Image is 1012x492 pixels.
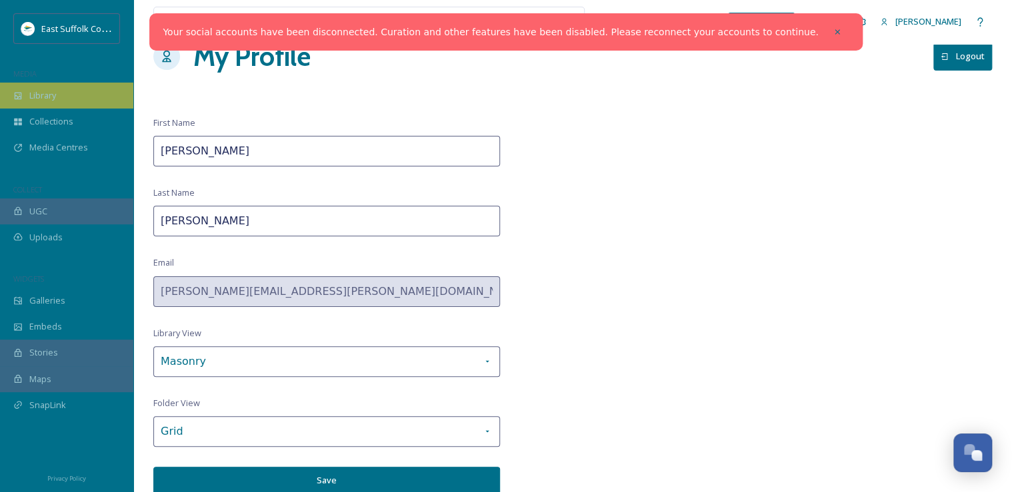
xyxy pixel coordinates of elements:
div: Grid [153,416,500,447]
span: Privacy Policy [47,474,86,483]
span: Email [153,256,174,269]
span: Collections [29,115,73,128]
a: [PERSON_NAME] [873,9,968,35]
h1: My Profile [193,37,311,77]
span: SnapLink [29,399,66,411]
span: Last Name [153,186,195,199]
a: What's New [728,13,795,31]
span: Stories [29,346,58,359]
input: Last [153,206,500,236]
button: Open Chat [953,433,992,472]
span: UGC [29,205,47,218]
div: Masonry [153,346,500,377]
span: COLLECT [13,184,42,194]
a: Your social accounts have been disconnected. Curation and other features have been disabled. Plea... [163,25,818,39]
span: [PERSON_NAME] [895,15,961,27]
span: Maps [29,373,51,385]
span: East Suffolk Council [41,22,120,35]
button: Logout [933,43,992,70]
a: View all files [499,9,577,35]
span: Library [29,89,56,102]
a: Privacy Policy [47,469,86,485]
span: Library View [153,327,201,340]
input: First [153,136,500,166]
span: Galleries [29,294,65,307]
span: Uploads [29,231,63,244]
img: ESC%20Logo.png [21,22,35,35]
span: Folder View [153,397,200,409]
span: First Name [153,117,195,129]
span: WIDGETS [13,274,44,284]
input: Search your library [185,7,475,37]
span: Media Centres [29,141,88,154]
span: MEDIA [13,69,37,79]
span: Embeds [29,320,62,333]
